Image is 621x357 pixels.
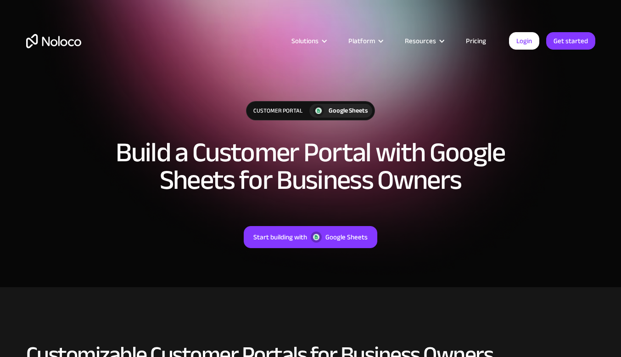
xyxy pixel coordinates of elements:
[546,32,595,50] a: Get started
[329,106,368,116] div: Google Sheets
[253,231,307,243] div: Start building with
[393,35,454,47] div: Resources
[325,231,368,243] div: Google Sheets
[244,226,377,248] a: Start building withGoogle Sheets
[405,35,436,47] div: Resources
[246,102,309,120] div: Customer Portal
[26,34,81,48] a: home
[454,35,498,47] a: Pricing
[509,32,539,50] a: Login
[291,35,319,47] div: Solutions
[280,35,337,47] div: Solutions
[348,35,375,47] div: Platform
[337,35,393,47] div: Platform
[104,139,517,194] h1: Build a Customer Portal with Google Sheets for Business Owners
